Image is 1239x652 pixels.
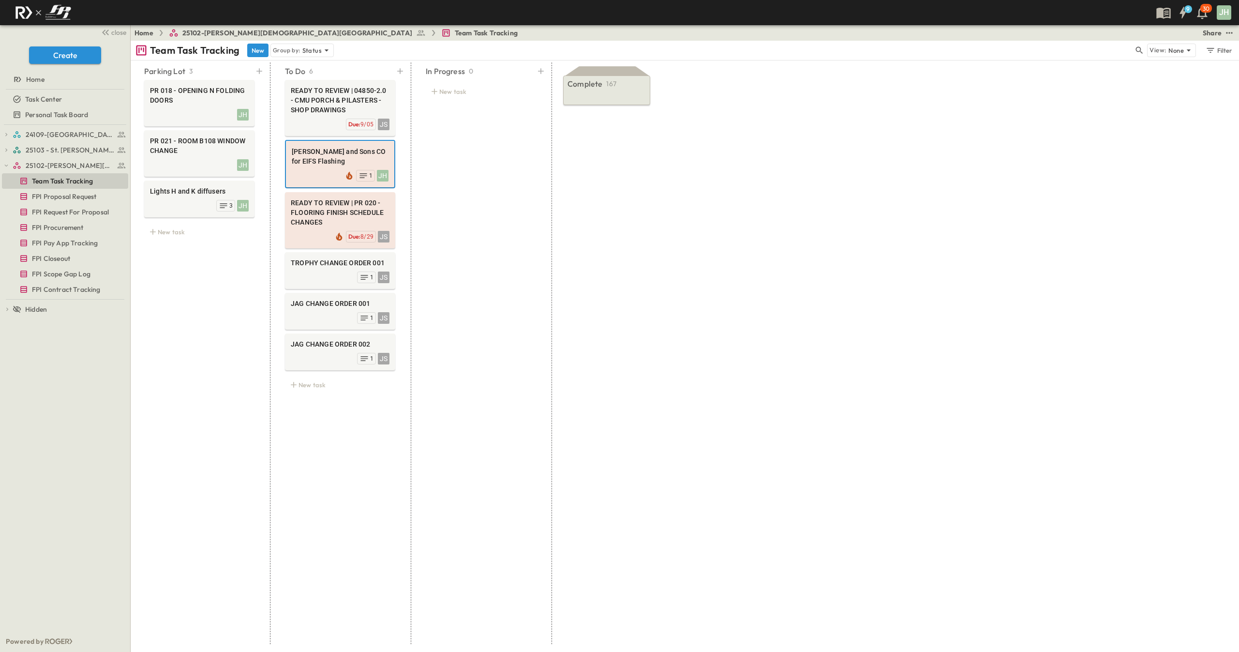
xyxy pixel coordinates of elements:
div: JH [377,170,388,182]
span: PR 021 - ROOM B108 WINDOW CHANGE [150,136,249,155]
span: PR 018 - OPENING N FOLDING DOORS [150,86,249,105]
div: test [2,158,128,173]
div: test [2,251,128,266]
span: [PERSON_NAME] and Sons CO for EIFS Flashing [292,147,388,166]
span: READY TO REVIEW | PR 020 - FLOORING FINISH SCHEDULE CHANGES [291,198,389,227]
h6: 9 [1186,5,1190,13]
div: test [2,235,128,251]
span: Personal Task Board [25,110,88,120]
button: test [1224,27,1235,39]
span: READY TO REVIEW | 04850-2.0 - CMU PORCH & PILASTERS - SHOP DRAWINGS [291,86,389,115]
p: In Progress [426,65,465,77]
div: test [2,282,128,297]
p: To Do [285,65,305,77]
div: test [2,189,128,204]
div: Filter [1205,45,1233,56]
p: 0 [469,66,473,76]
p: Parking Lot [144,65,185,77]
div: New task [285,378,395,392]
p: None [1168,45,1184,55]
span: FPI Proposal Request [32,192,96,201]
span: Due: [348,121,360,128]
span: Team Task Tracking [32,176,93,186]
p: 6 [309,66,313,76]
div: JS [378,119,389,130]
span: close [111,28,126,37]
span: 24109-St. Teresa of Calcutta Parish Hall [26,130,114,139]
span: Home [26,75,45,84]
span: 1 [370,273,373,281]
div: JS [378,272,389,283]
div: test [2,127,128,142]
span: FPI Procurement [32,223,84,232]
div: JH [237,200,249,212]
div: JS [378,231,389,243]
span: 25103 - St. [PERSON_NAME] Phase 2 [26,145,114,155]
span: FPI Scope Gap Log [32,269,90,279]
span: 8/29 [360,233,373,240]
button: New [247,44,269,57]
div: JH [237,159,249,171]
span: Hidden [25,304,47,314]
div: test [2,173,128,189]
span: FPI Closeout [32,254,70,263]
div: New task [426,85,536,98]
div: test [2,220,128,235]
div: test [2,107,128,122]
span: 25102-[PERSON_NAME][DEMOGRAPHIC_DATA][GEOGRAPHIC_DATA] [182,28,412,38]
span: 9/05 [360,121,373,128]
div: JH [1217,5,1231,20]
span: 25102-Christ The Redeemer Anglican Church [26,161,114,170]
span: JAG CHANGE ORDER 002 [291,339,389,349]
span: Lights H and K diffusers [150,186,249,196]
p: 3 [189,66,193,76]
a: Home [134,28,153,38]
span: Due: [348,233,360,240]
img: c8d7d1ed905e502e8f77bf7063faec64e13b34fdb1f2bdd94b0e311fc34f8000.png [12,2,75,23]
span: JAG CHANGE ORDER 001 [291,299,389,308]
div: JH [237,109,249,121]
span: 1 [370,355,373,363]
p: Team Task Tracking [150,44,239,57]
span: FPI Pay App Tracking [32,238,98,248]
span: 1 [370,314,373,322]
span: TROPHY CHANGE ORDER 001 [291,258,389,268]
p: Status [302,45,322,55]
span: 3 [229,202,233,210]
div: test [2,204,128,220]
span: FPI Contract Tracking [32,285,101,294]
nav: breadcrumbs [134,28,523,38]
span: FPI Request For Proposal [32,207,109,217]
p: Complete [567,78,602,90]
div: New task [144,225,254,239]
div: JS [378,312,389,324]
p: 167 [606,79,616,89]
p: Group by: [273,45,300,55]
div: JS [378,353,389,364]
span: 1 [369,172,373,180]
span: Task Center [25,94,62,104]
div: test [2,266,128,282]
span: Team Task Tracking [455,28,518,38]
p: 30 [1203,5,1209,13]
div: test [2,142,128,158]
div: Share [1203,28,1222,38]
p: View: [1149,45,1166,56]
button: Create [29,46,101,64]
